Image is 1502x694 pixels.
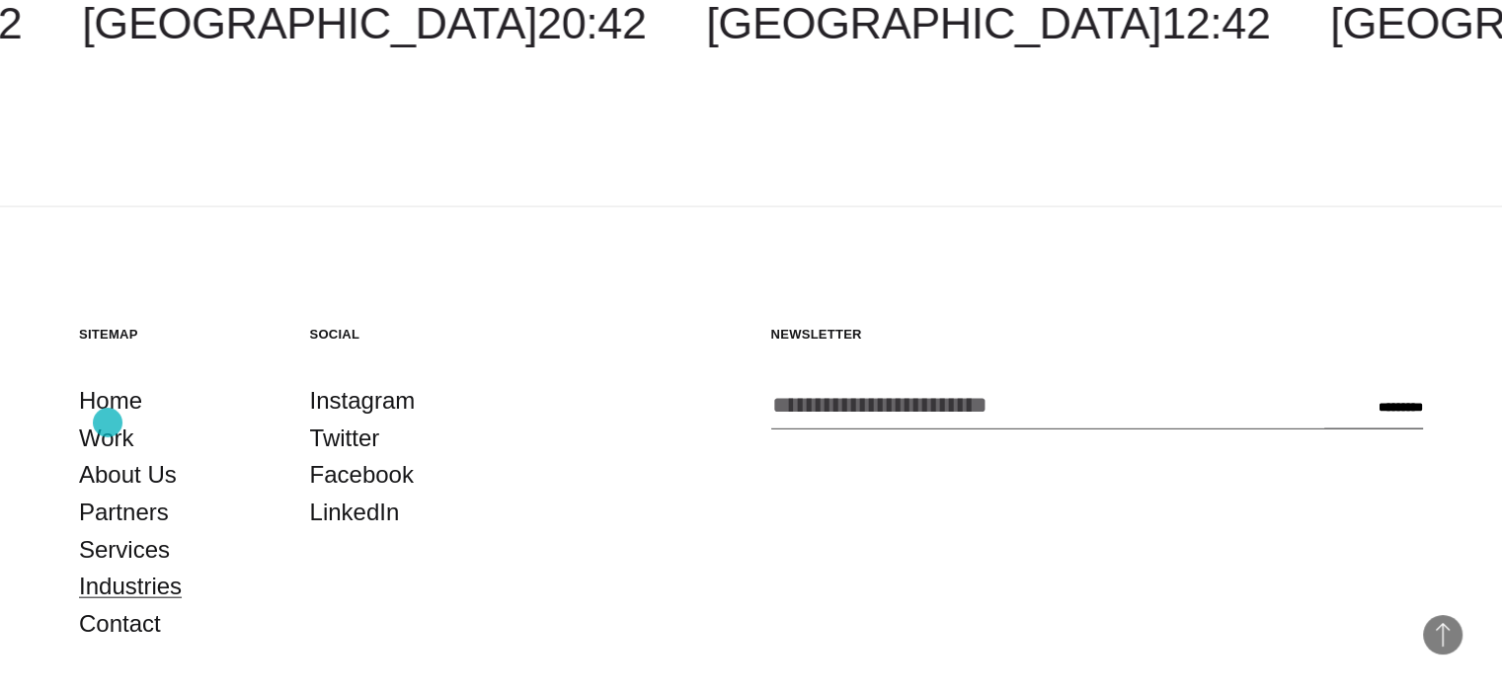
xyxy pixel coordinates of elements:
h5: Sitemap [79,326,271,343]
h5: Newsletter [771,326,1424,343]
a: About Us [79,456,177,494]
a: LinkedIn [310,494,400,531]
button: Back to Top [1423,615,1462,655]
a: Instagram [310,382,416,420]
a: Partners [79,494,169,531]
a: Contact [79,605,161,643]
a: Services [79,531,170,569]
a: Work [79,420,134,457]
a: Home [79,382,142,420]
a: Twitter [310,420,380,457]
a: Facebook [310,456,414,494]
a: Industries [79,568,182,605]
h5: Social [310,326,502,343]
